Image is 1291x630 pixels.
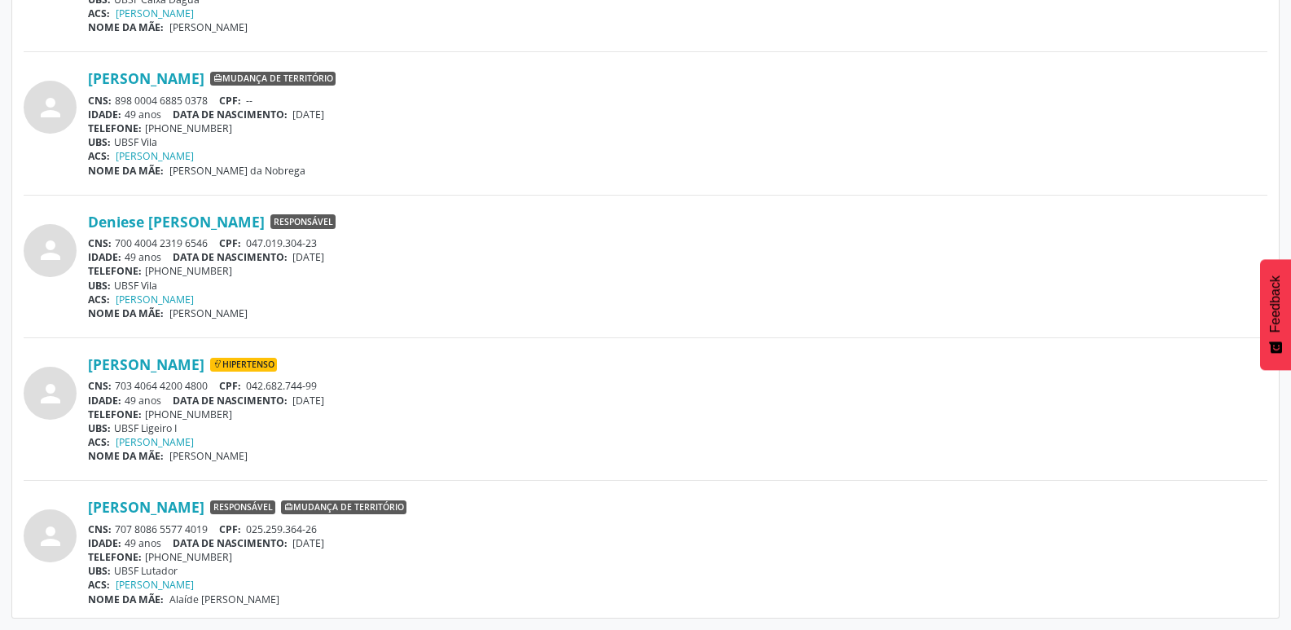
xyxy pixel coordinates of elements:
div: [PHONE_NUMBER] [88,408,1267,421]
span: [DATE] [292,394,324,408]
div: UBSF Vila [88,135,1267,149]
span: NOME DA MÃE: [88,593,164,606]
span: -- [246,94,252,108]
span: Mudança de território [210,72,336,86]
span: DATA DE NASCIMENTO: [173,108,288,121]
div: 49 anos [88,394,1267,408]
div: 700 4004 2319 6546 [88,236,1267,250]
div: UBSF Lutador [88,564,1267,578]
a: [PERSON_NAME] [116,7,194,20]
span: ACS: [88,149,110,163]
span: Mudança de território [281,500,406,515]
span: IDADE: [88,108,121,121]
i: person [36,93,65,122]
span: CPF: [219,522,241,536]
a: [PERSON_NAME] [116,435,194,449]
span: NOME DA MÃE: [88,20,164,34]
span: [DATE] [292,108,324,121]
div: UBSF Ligeiro I [88,421,1267,435]
span: CNS: [88,236,112,250]
a: [PERSON_NAME] [88,498,204,516]
span: NOME DA MÃE: [88,306,164,320]
span: TELEFONE: [88,408,142,421]
a: [PERSON_NAME] [88,355,204,373]
span: DATA DE NASCIMENTO: [173,394,288,408]
div: UBSF Vila [88,279,1267,293]
a: Deniese [PERSON_NAME] [88,213,265,231]
span: [PERSON_NAME] [169,449,248,463]
span: ACS: [88,7,110,20]
span: DATA DE NASCIMENTO: [173,250,288,264]
a: [PERSON_NAME] [116,578,194,592]
span: [DATE] [292,250,324,264]
span: CPF: [219,94,241,108]
span: Responsável [210,500,275,515]
span: [DATE] [292,536,324,550]
span: NOME DA MÃE: [88,164,164,178]
button: Feedback - Mostrar pesquisa [1260,259,1291,370]
span: CNS: [88,94,112,108]
div: 703 4064 4200 4800 [88,379,1267,393]
a: [PERSON_NAME] [88,69,204,87]
span: UBS: [88,564,111,578]
div: 707 8086 5577 4019 [88,522,1267,536]
span: Alaíde [PERSON_NAME] [169,593,279,606]
span: [PERSON_NAME] da Nobrega [169,164,305,178]
i: person [36,236,65,265]
span: CNS: [88,379,112,393]
span: IDADE: [88,394,121,408]
span: UBS: [88,135,111,149]
div: [PHONE_NUMBER] [88,264,1267,278]
a: [PERSON_NAME] [116,149,194,163]
span: 047.019.304-23 [246,236,317,250]
span: TELEFONE: [88,121,142,135]
span: 025.259.364-26 [246,522,317,536]
i: person [36,522,65,551]
div: 49 anos [88,536,1267,550]
i: person [36,379,65,408]
span: DATA DE NASCIMENTO: [173,536,288,550]
span: UBS: [88,279,111,293]
span: [PERSON_NAME] [169,306,248,320]
span: ACS: [88,435,110,449]
span: ACS: [88,293,110,306]
div: [PHONE_NUMBER] [88,550,1267,564]
span: Responsável [270,214,336,229]
span: TELEFONE: [88,264,142,278]
div: 898 0004 6885 0378 [88,94,1267,108]
div: 49 anos [88,108,1267,121]
span: [PERSON_NAME] [169,20,248,34]
a: [PERSON_NAME] [116,293,194,306]
div: 49 anos [88,250,1267,264]
div: [PHONE_NUMBER] [88,121,1267,135]
span: CPF: [219,236,241,250]
span: ACS: [88,578,110,592]
span: CPF: [219,379,241,393]
span: IDADE: [88,250,121,264]
span: IDADE: [88,536,121,550]
span: TELEFONE: [88,550,142,564]
span: Hipertenso [210,358,277,372]
span: Feedback [1268,275,1283,333]
span: NOME DA MÃE: [88,449,164,463]
span: CNS: [88,522,112,536]
span: 042.682.744-99 [246,379,317,393]
span: UBS: [88,421,111,435]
